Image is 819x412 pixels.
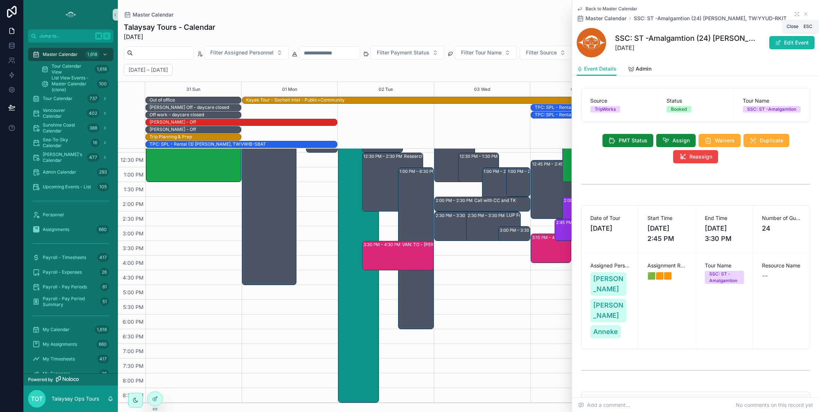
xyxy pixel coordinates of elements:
[520,46,572,60] button: Select Button
[133,11,173,18] span: Master Calendar
[52,63,92,75] span: Tour Calendar View
[435,212,488,241] div: 2:30 PM – 3:30 PMNFP research
[634,15,787,22] a: SSC: ST -Amalgamtion (24) [PERSON_NAME], TW:YYUD-RKIT
[52,75,94,93] span: List View Events - Master Calendar (clone)
[705,223,744,244] span: [DATE] 3:30 PM
[577,62,616,76] a: Event Details
[28,151,113,164] a: [PERSON_NAME]'s Calendar477
[43,227,69,232] span: Assignments
[743,97,801,104] span: Tour Name
[150,134,192,140] div: Trip Planning & Prep
[43,51,78,57] span: Master Calendar
[186,82,200,97] button: 31 Sun
[400,168,437,175] div: 1:00 PM – 6:30 PM
[673,150,718,163] button: Reassign
[555,219,595,241] div: 2:45 PM – 3:30 PMSSC: ST -Amalgamtion (24) [PERSON_NAME], TW:YYUD-RKIT
[28,223,113,236] a: Assignments660
[484,168,521,175] div: 1:00 PM – 2:30 PM
[709,271,739,284] div: SSC: ST -Amalgamtion
[150,126,196,133] div: Candace - Off
[667,97,725,104] span: Status
[590,97,648,104] span: Source
[535,104,653,110] div: TPC: SPL - Rental (2) [PERSON_NAME], TW:APSG-WTBR
[672,137,690,144] span: Assign
[150,97,175,103] div: Out of office
[150,119,196,125] div: [PERSON_NAME] - Off
[744,134,789,147] button: Duplicate
[762,223,801,234] span: 24
[100,297,109,306] div: 51
[99,268,109,277] div: 26
[242,21,296,285] div: 8:00 AM – 5:00 PM: OFF WORK
[590,214,629,222] span: Date of Tour
[526,49,557,56] span: Filter Source
[37,77,113,90] a: List View Events - Master Calendar (clone)100
[65,9,77,21] img: App logo
[363,153,404,160] div: 12:30 PM – 2:30 PM
[699,134,741,147] button: Waivers
[615,33,759,43] h1: SSC: ST -Amalgamtion (24) [PERSON_NAME], TW:YYUD-RKIT
[595,106,616,113] div: TripWorks
[590,325,621,338] a: Anneke
[150,104,229,110] div: [PERSON_NAME] Off - daycare closed
[95,325,109,334] div: 1,618
[43,371,70,377] span: My Expenses
[563,197,626,233] div: 2:00 PM – 3:15 PMVAN: [GEOGRAPHIC_DATA][PERSON_NAME] (1) [PERSON_NAME], [GEOGRAPHIC_DATA]:QSNH-ZSYJ
[500,227,538,234] div: 3:00 PM – 3:30 PM
[150,104,229,111] div: Becky Off - daycare closed
[121,260,145,266] span: 4:00 PM
[43,327,70,333] span: My Calendar
[28,29,113,43] button: Jump to...K
[468,212,506,219] div: 2:30 PM – 3:30 PM
[28,48,113,61] a: Master Calendar1,618
[121,377,145,384] span: 8:00 PM
[150,119,196,125] div: Candace - Off
[121,201,145,207] span: 2:00 PM
[104,33,110,39] span: K
[402,242,472,248] div: VAN: TO - [PERSON_NAME] (3) [PERSON_NAME], TW:FQGE-NJWQ
[28,323,113,336] a: My Calendar1,618
[282,82,297,97] button: 01 Mon
[87,124,99,132] div: 388
[482,168,523,211] div: 1:00 PM – 2:30 PMLUP Engagement Debrief & Planning for [DATE] Events
[246,97,345,103] div: Kayak Tour - Sechelt Inlet - Public+Community
[43,137,88,149] span: Sea-To-Sky Calendar
[129,66,168,74] h2: [DATE] – [DATE]
[435,197,530,211] div: 2:00 PM – 2:30 PMCall with CC and TK
[379,82,393,97] button: 02 Tue
[28,107,113,120] a: Vancouver Calendar402
[97,355,109,363] div: 417
[97,79,109,88] div: 100
[474,82,490,97] div: 03 Wed
[150,112,204,118] div: Off work - daycare closed
[124,11,173,18] a: Master Calendar
[124,22,215,32] h1: Talaysay Tours - Calendar
[91,138,99,147] div: 16
[52,395,99,402] p: Talaysay Ops Tours
[535,104,653,111] div: TPC: SPL - Rental (2) Peggy Lee, TW:APSG-WTBR
[769,36,815,49] button: Edit Event
[593,274,623,294] span: [PERSON_NAME]
[736,401,813,409] span: No comments on this record yet
[578,401,630,409] span: Add a comment...
[97,168,109,177] div: 293
[43,255,86,260] span: Payroll - Timesheets
[532,234,569,241] div: 3:15 PM – 4:15 PM
[715,137,735,144] span: Waivers
[121,216,145,222] span: 2:30 PM
[506,212,537,218] div: LUP Follow-up
[28,367,113,380] a: My Expenses26
[28,280,113,294] a: Payroll - Pay Periods61
[97,253,109,262] div: 417
[467,212,520,241] div: 2:30 PM – 3:30 PMLUP Follow-up
[119,157,145,163] span: 12:30 PM
[28,121,113,135] a: Sunshine Coast Calendar388
[762,214,801,222] span: Number of Guests
[499,227,530,241] div: 3:00 PM – 3:30 PM
[436,212,474,219] div: 2:30 PM – 3:30 PM
[760,137,783,144] span: Duplicate
[28,251,113,264] a: Payroll - Timesheets417
[43,169,76,175] span: Admin Calendar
